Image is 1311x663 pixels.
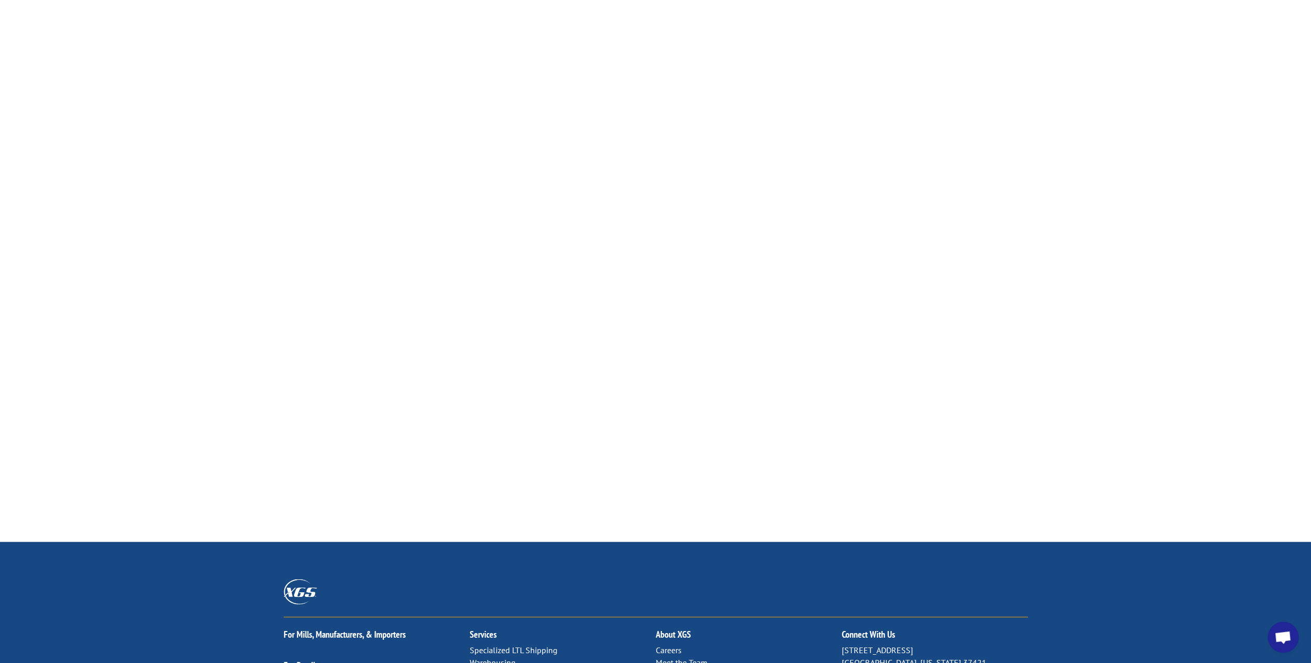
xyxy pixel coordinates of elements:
h2: Connect With Us [842,629,1028,644]
a: About XGS [656,628,691,640]
a: For Mills, Manufacturers, & Importers [284,628,406,640]
img: XGS_Logos_ALL_2024_All_White [284,579,317,604]
div: Open chat [1268,622,1299,653]
a: Careers [656,644,682,655]
a: Specialized LTL Shipping [470,644,558,655]
a: Services [470,628,497,640]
